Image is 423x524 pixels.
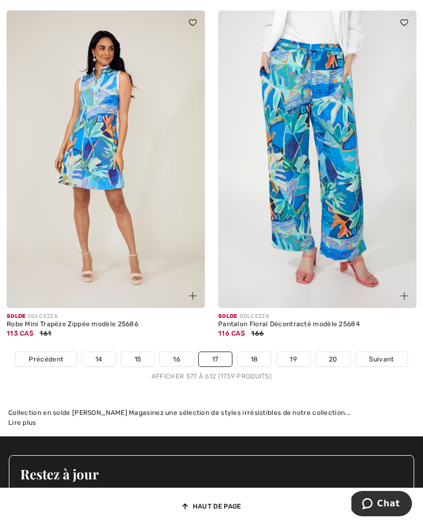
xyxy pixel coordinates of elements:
[400,292,408,300] img: plus_v2.svg
[189,292,197,300] img: plus_v2.svg
[356,352,407,366] a: Suivant
[40,329,51,337] span: 161
[29,354,63,364] span: Précédent
[20,467,403,481] h3: Restez à jour
[351,491,412,518] iframe: Ouvre un widget dans lequel vous pouvez chatter avec l’un de nos agents
[8,408,415,418] div: Collection en solde [PERSON_NAME] Magasinez une sélection de styles irrésistibles de notre collec...
[218,321,416,328] div: Pantalon Floral Décontracté modèle 25684
[218,313,237,320] span: Solde
[7,321,205,328] div: Robe Mini Trapèze Zippée modèle 25686
[369,354,394,364] span: Suivant
[160,352,193,366] a: 16
[121,352,155,366] a: 15
[400,19,408,26] img: heart_black_full.svg
[7,312,205,321] div: DOLCEZZA
[316,352,351,366] a: 20
[7,329,34,337] span: 113 CA$
[82,352,116,366] a: 14
[199,352,232,366] a: 17
[218,312,416,321] div: DOLCEZZA
[276,352,310,366] a: 19
[237,352,272,366] a: 18
[7,10,205,308] img: Robe Mini Trapèze Zippée modèle 25686. As sample
[218,329,245,337] span: 116 CA$
[189,19,197,26] img: heart_black_full.svg
[218,10,416,308] img: Pantalon Floral Décontracté modèle 25684. As sample
[15,352,77,366] a: Précédent
[8,419,36,426] span: Lire plus
[7,313,26,320] span: Solde
[251,329,264,337] span: 166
